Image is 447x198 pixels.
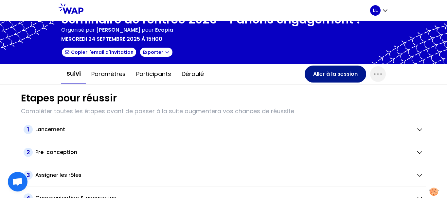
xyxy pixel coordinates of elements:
h2: Assigner les rôles [35,171,81,179]
button: Déroulé [176,64,209,84]
p: mercredi 24 septembre 2025 à 15h00 [61,35,162,43]
h2: Lancement [35,126,65,133]
p: Ecopia [155,26,173,34]
span: 3 [24,171,33,180]
button: Aller à la session [305,66,366,83]
button: 3Assigner les rôles [24,171,423,180]
button: 1Lancement [24,125,423,134]
span: 1 [24,125,33,134]
button: Copier l'email d'invitation [61,47,137,57]
button: Exporter [139,47,173,57]
button: LL [370,5,388,16]
h2: Pre-conception [35,148,77,156]
h1: Etapes pour réussir [21,92,117,104]
p: pour [142,26,154,34]
span: 2 [24,148,33,157]
p: Compléter toutes les étapes avant de passer à la suite augmentera vos chances de réussite [21,107,426,116]
p: Organisé par [61,26,95,34]
div: Ouvrir le chat [8,172,27,191]
button: Participants [131,64,176,84]
button: 2Pre-conception [24,148,423,157]
button: Suivi [61,64,86,84]
span: [PERSON_NAME] [96,26,140,34]
p: LL [373,7,378,14]
button: Paramètres [86,64,131,84]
